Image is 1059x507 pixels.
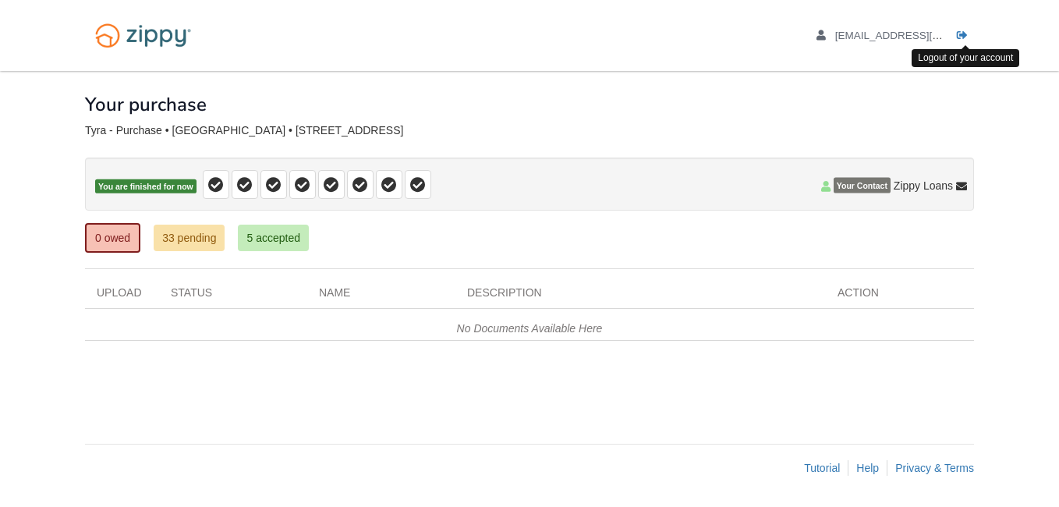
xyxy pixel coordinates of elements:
a: Tutorial [804,462,840,474]
div: Description [455,285,826,308]
a: 0 owed [85,223,140,253]
a: 5 accepted [238,225,309,251]
div: Tyra - Purchase • [GEOGRAPHIC_DATA] • [STREET_ADDRESS] [85,124,974,137]
span: evette3225@gmail.com [835,30,1014,41]
em: No Documents Available Here [457,322,603,335]
div: Status [159,285,307,308]
a: edit profile [816,30,1014,45]
span: You are finished for now [95,179,197,194]
span: Your Contact [834,178,891,193]
div: Action [826,285,974,308]
div: Name [307,285,455,308]
img: Logo [85,16,201,55]
div: Logout of your account [912,49,1019,67]
a: Privacy & Terms [895,462,974,474]
a: 33 pending [154,225,225,251]
div: Upload [85,285,159,308]
a: Log out [957,30,974,45]
h1: Your purchase [85,94,207,115]
a: Help [856,462,879,474]
span: Zippy Loans [894,178,953,193]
